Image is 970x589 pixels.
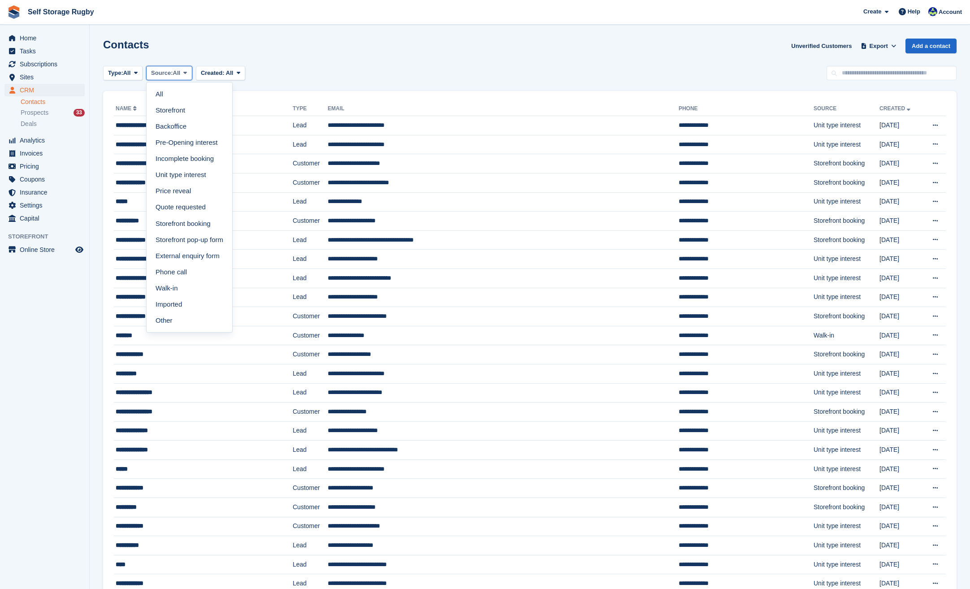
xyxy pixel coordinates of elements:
button: Export [859,39,898,53]
a: Backoffice [150,118,229,134]
span: Account [939,8,962,17]
td: Lead [293,250,328,269]
td: Unit type interest [814,135,879,154]
td: [DATE] [879,536,922,555]
a: Other [150,312,229,329]
a: menu [4,199,85,212]
td: Lead [293,383,328,403]
a: menu [4,173,85,186]
td: Storefront booking [814,212,879,231]
a: Name [116,105,139,112]
td: Unit type interest [814,441,879,460]
span: Help [908,7,920,16]
td: [DATE] [879,517,922,536]
a: Price reveal [150,183,229,199]
th: Email [328,102,679,116]
td: Unit type interest [814,383,879,403]
button: Created: All [196,66,245,81]
a: Deals [21,119,85,129]
td: [DATE] [879,307,922,326]
span: Home [20,32,74,44]
td: Lead [293,116,328,135]
a: menu [4,186,85,199]
td: Lead [293,421,328,441]
a: menu [4,134,85,147]
span: Export [870,42,888,51]
span: Create [863,7,881,16]
td: [DATE] [879,288,922,307]
td: Unit type interest [814,192,879,212]
th: Phone [679,102,814,116]
button: Type: All [103,66,143,81]
img: stora-icon-8386f47178a22dfd0bd8f6a31ec36ba5ce8667c1dd55bd0f319d3a0aa187defe.svg [7,5,21,19]
a: All [150,86,229,102]
td: Customer [293,403,328,422]
td: Unit type interest [814,269,879,288]
a: Contacts [21,98,85,106]
span: Analytics [20,134,74,147]
span: Created: [201,69,225,76]
td: Lead [293,364,328,383]
span: All [173,69,181,78]
td: Storefront booking [814,479,879,498]
a: Storefront [150,102,229,118]
td: Unit type interest [814,116,879,135]
td: Lead [293,288,328,307]
td: Storefront booking [814,230,879,250]
span: Type: [108,69,123,78]
td: Storefront booking [814,403,879,422]
span: Subscriptions [20,58,74,70]
td: Storefront booking [814,498,879,517]
a: menu [4,243,85,256]
td: [DATE] [879,173,922,192]
td: Lead [293,441,328,460]
div: 33 [74,109,85,117]
span: Storefront [8,232,89,241]
a: menu [4,212,85,225]
td: Lead [293,536,328,555]
td: [DATE] [879,555,922,574]
td: [DATE] [879,154,922,173]
a: Add a contact [905,39,957,53]
th: Type [293,102,328,116]
a: Storefront booking [150,216,229,232]
td: Customer [293,479,328,498]
a: Created [879,105,912,112]
td: Walk-in [814,326,879,345]
td: Customer [293,307,328,326]
a: Pre-Opening interest [150,134,229,151]
a: Prospects 33 [21,108,85,117]
td: Lead [293,230,328,250]
span: All [123,69,131,78]
a: Preview store [74,244,85,255]
td: Lead [293,269,328,288]
a: Self Storage Rugby [24,4,98,19]
span: All [226,69,234,76]
img: Richard Palmer [928,7,937,16]
td: Customer [293,326,328,345]
td: [DATE] [879,479,922,498]
a: Phone call [150,264,229,280]
button: Source: All [146,66,192,81]
td: Customer [293,212,328,231]
td: Unit type interest [814,517,879,536]
td: Lead [293,135,328,154]
h1: Contacts [103,39,149,51]
td: Unit type interest [814,288,879,307]
td: Storefront booking [814,345,879,364]
td: [DATE] [879,192,922,212]
td: [DATE] [879,250,922,269]
td: [DATE] [879,459,922,479]
th: Source [814,102,879,116]
a: Imported [150,296,229,312]
span: Coupons [20,173,74,186]
td: [DATE] [879,212,922,231]
a: menu [4,71,85,83]
td: Customer [293,517,328,536]
td: Lead [293,192,328,212]
span: Online Store [20,243,74,256]
span: Prospects [21,108,48,117]
td: Storefront booking [814,154,879,173]
td: Customer [293,154,328,173]
td: [DATE] [879,498,922,517]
